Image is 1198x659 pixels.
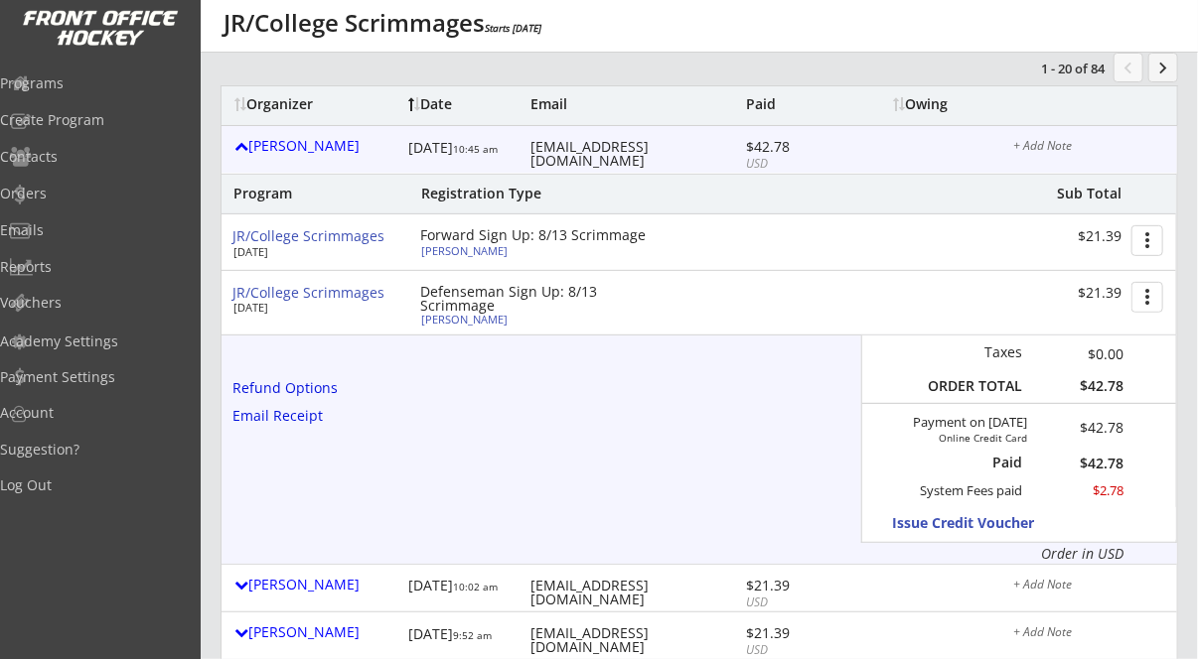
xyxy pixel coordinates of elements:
[530,626,741,654] div: [EMAIL_ADDRESS][DOMAIN_NAME]
[998,228,1122,245] div: $21.39
[869,415,1027,431] div: Payment on [DATE]
[892,510,1076,537] button: Issue Credit Voucher
[746,642,853,659] div: USD
[1001,60,1105,77] div: 1 - 20 of 84
[232,381,345,395] div: Refund Options
[233,302,392,313] div: [DATE]
[234,625,398,639] div: [PERSON_NAME]
[902,482,1022,499] div: System Fees paid
[408,97,516,111] div: Date
[746,579,853,593] div: $21.39
[530,140,741,168] div: [EMAIL_ADDRESS][DOMAIN_NAME]
[1131,282,1163,313] button: more_vert
[233,246,392,257] div: [DATE]
[233,185,341,202] div: Program
[453,580,498,593] font: 10:02 am
[998,285,1122,302] div: $21.39
[746,97,853,111] div: Paid
[530,579,741,606] div: [EMAIL_ADDRESS][DOMAIN_NAME]
[420,285,649,313] div: Defenseman Sign Up: 8/13 Scrimmage
[485,21,541,35] em: Starts [DATE]
[232,409,334,423] div: Email Receipt
[1013,140,1164,156] div: + Add Note
[919,544,1123,564] div: Order in USD
[1036,482,1123,499] div: $2.78
[931,454,1022,471] div: Paid
[421,245,643,256] div: [PERSON_NAME]
[893,97,969,111] div: Owing
[1148,53,1178,82] button: keyboard_arrow_right
[746,594,853,611] div: USD
[1131,225,1163,256] button: more_vert
[234,139,398,153] div: [PERSON_NAME]
[232,228,404,245] div: JR/College Scrimmages
[1114,53,1143,82] button: chevron_left
[919,343,1022,361] div: Taxes
[234,97,398,111] div: Organizer
[420,228,649,242] div: Forward Sign Up: 8/13 Scrimmage
[453,142,498,156] font: 10:45 am
[1013,626,1164,642] div: + Add Note
[1013,579,1164,594] div: + Add Note
[408,133,516,168] div: [DATE]
[746,156,853,173] div: USD
[1036,457,1123,470] div: $42.78
[746,626,853,640] div: $21.39
[408,619,516,654] div: [DATE]
[408,572,516,606] div: [DATE]
[1036,343,1123,364] div: $0.00
[919,377,1022,395] div: ORDER TOTAL
[1036,377,1123,395] div: $42.78
[1035,185,1122,202] div: Sub Total
[1053,421,1123,435] div: $42.78
[453,628,492,642] font: 9:52 am
[421,314,643,325] div: [PERSON_NAME]
[915,432,1027,444] div: Online Credit Card
[234,578,398,592] div: [PERSON_NAME]
[530,97,741,111] div: Email
[232,285,404,302] div: JR/College Scrimmages
[746,140,853,154] div: $42.78
[421,185,649,202] div: Registration Type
